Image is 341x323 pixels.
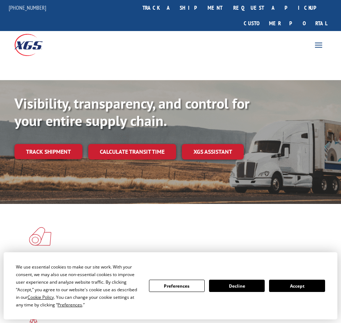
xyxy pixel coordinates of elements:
div: We use essential cookies to make our site work. With your consent, we may also use non-essential ... [16,263,140,309]
span: Cookie Policy [27,294,54,300]
button: Accept [269,280,325,292]
img: xgs-icon-total-supply-chain-intelligence-red [29,227,51,246]
a: Track shipment [14,144,82,159]
b: Visibility, transparency, and control for your entire supply chain. [14,94,250,130]
a: Calculate transit time [88,144,176,160]
h1: Flooring Logistics Solutions [29,252,307,264]
div: Cookie Consent Prompt [4,252,337,319]
span: Preferences [57,302,82,308]
a: [PHONE_NUMBER] [9,4,46,11]
a: XGS ASSISTANT [182,144,244,160]
a: Customer Portal [238,16,332,31]
button: Decline [209,280,265,292]
button: Preferences [149,280,205,292]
